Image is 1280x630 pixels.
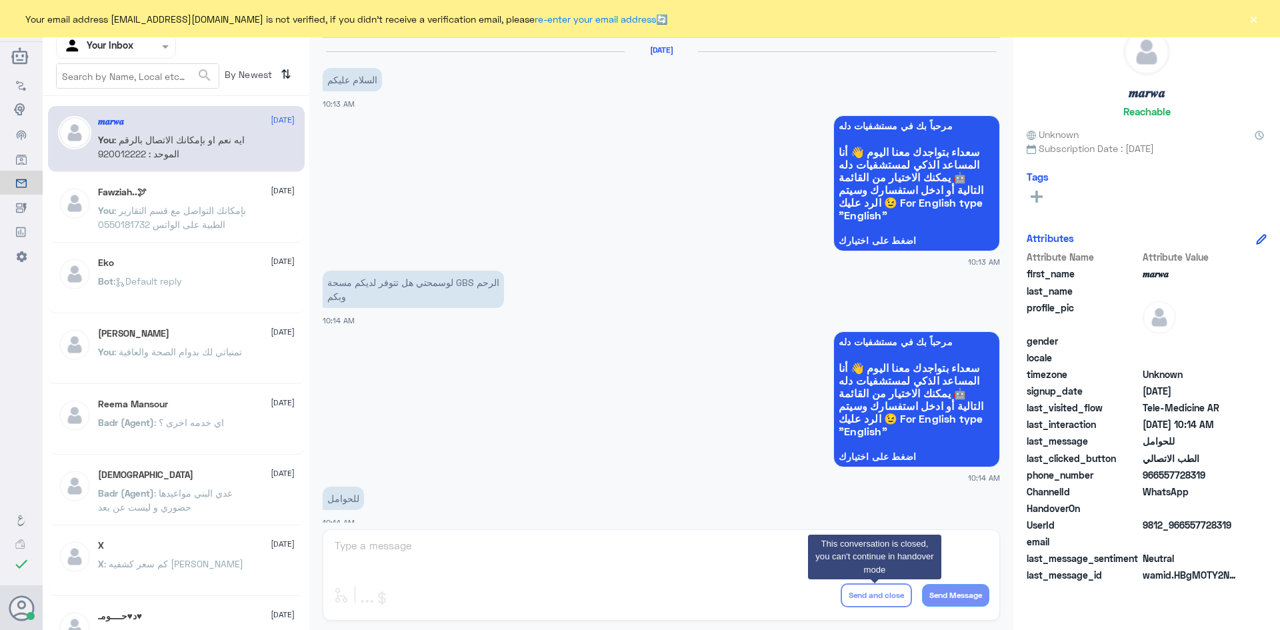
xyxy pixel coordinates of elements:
[1027,334,1140,348] span: gender
[1143,551,1239,565] span: 0
[98,134,245,159] span: : ايه نعم او بإمكانك الاتصال بالرقم الموحد : 920012222
[58,540,91,573] img: defaultAdmin.png
[839,145,995,221] span: سعداء بتواجدك معنا اليوم 👋 أنا المساعد الذكي لمستشفيات دله 🤖 يمكنك الاختيار من القائمة التالية أو...
[1027,434,1140,448] span: last_message
[98,275,113,287] span: Bot
[1027,367,1140,381] span: timezone
[113,275,182,287] span: : Default reply
[104,558,243,569] span: : كم سعر كشفيه [PERSON_NAME]
[625,45,698,55] h6: [DATE]
[1027,417,1140,431] span: last_interaction
[271,397,295,409] span: [DATE]
[98,116,124,127] h5: 𝒎𝒂𝒓𝒘𝒂
[1027,518,1140,532] span: UserId
[1143,468,1239,482] span: 966557728319
[1143,384,1239,398] span: 2025-09-02T07:13:55.844Z
[154,417,224,428] span: : اي خدمه اخرى ؟
[219,63,275,90] span: By Newest
[98,540,104,551] h5: X
[1123,105,1171,117] h6: Reachable
[98,487,232,513] span: : غدي البني مواعيدها حضوري و ليست عن بعد
[98,611,143,622] h5: د♥حــــومـ♥
[98,187,147,198] h5: Fawziah..🕊
[58,116,91,149] img: defaultAdmin.png
[98,399,168,410] h5: Reema Mansour
[1143,485,1239,499] span: 2
[98,134,114,145] span: You
[197,67,213,83] span: search
[323,518,355,527] span: 10:14 AM
[841,583,912,607] button: Send and close
[323,271,504,308] p: 2/9/2025, 10:14 AM
[968,256,1000,267] span: 10:13 AM
[1129,85,1165,101] h5: 𝒎𝒂𝒓𝒘𝒂
[839,121,995,131] span: مرحباً بك في مستشفيات دله
[98,257,114,269] h5: Eko
[1143,401,1239,415] span: Tele-Medicine AR
[1143,367,1239,381] span: Unknown
[1143,568,1239,582] span: wamid.HBgMOTY2NTU3NzI4MzE5FQIAEhgUM0E5RTVFNEQyREI4NEEyRjZEN0MA
[197,65,213,87] button: search
[922,584,989,607] button: Send Message
[1143,334,1239,348] span: null
[1027,551,1140,565] span: last_message_sentiment
[98,469,193,481] h5: سبحان الله
[1027,250,1140,264] span: Attribute Name
[98,205,246,230] span: : بإمكانك التواصل مع قسم التقارير الطبية على الواتس 0550181732
[1027,351,1140,365] span: locale
[1027,568,1140,582] span: last_message_id
[58,469,91,503] img: defaultAdmin.png
[98,205,114,216] span: You
[1027,535,1140,549] span: email
[1027,384,1140,398] span: signup_date
[58,257,91,291] img: defaultAdmin.png
[839,235,995,246] span: اضغط على اختيارك
[968,472,1000,483] span: 10:14 AM
[98,417,154,428] span: Badr (Agent)
[1027,301,1140,331] span: profile_pic
[1027,127,1079,141] span: Unknown
[323,68,382,91] p: 2/9/2025, 10:13 AM
[1027,267,1140,281] span: first_name
[98,487,154,499] span: Badr (Agent)
[323,99,355,108] span: 10:13 AM
[1027,451,1140,465] span: last_clicked_button
[271,185,295,197] span: [DATE]
[839,337,995,347] span: مرحباً بك في مستشفيات دله
[58,328,91,361] img: defaultAdmin.png
[98,346,114,357] span: You
[1143,250,1239,264] span: Attribute Value
[1143,501,1239,515] span: null
[98,558,104,569] span: X
[271,538,295,550] span: [DATE]
[1027,141,1267,155] span: Subscription Date : [DATE]
[1143,518,1239,532] span: 9812_966557728319
[9,595,34,621] button: Avatar
[114,346,242,357] span: : تمنياتي لك بدوام الصحة والعافية
[1143,434,1239,448] span: للحوامل
[1027,485,1140,499] span: ChannelId
[25,12,667,26] span: Your email address [EMAIL_ADDRESS][DOMAIN_NAME] is not verified, if you didn't receive a verifica...
[271,326,295,338] span: [DATE]
[535,13,656,25] a: re-enter your email address
[1027,468,1140,482] span: phone_number
[58,399,91,432] img: defaultAdmin.png
[1247,12,1260,25] button: ×
[1143,301,1176,334] img: defaultAdmin.png
[1143,267,1239,281] span: 𝒎𝒂𝒓𝒘𝒂
[13,556,29,572] i: check
[323,487,364,510] p: 2/9/2025, 10:14 AM
[839,361,995,437] span: سعداء بتواجدك معنا اليوم 👋 أنا المساعد الذكي لمستشفيات دله 🤖 يمكنك الاختيار من القائمة التالية أو...
[1143,351,1239,365] span: null
[271,609,295,621] span: [DATE]
[1124,29,1169,75] img: defaultAdmin.png
[1143,451,1239,465] span: الطب الاتصالي
[58,187,91,220] img: defaultAdmin.png
[98,328,169,339] h5: Mohammed ALRASHED
[271,467,295,479] span: [DATE]
[57,64,219,88] input: Search by Name, Local etc…
[1027,284,1140,298] span: last_name
[839,451,995,462] span: اضغط على اختيارك
[281,63,291,85] i: ⇅
[1027,501,1140,515] span: HandoverOn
